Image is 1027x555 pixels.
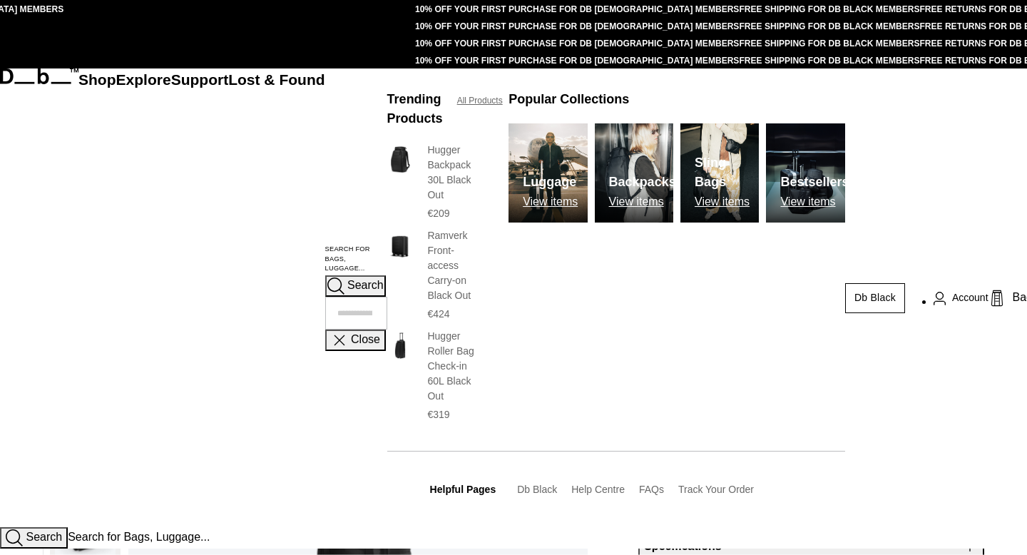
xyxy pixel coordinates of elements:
[325,245,387,275] label: Search for Bags, Luggage...
[934,290,988,307] a: Account
[171,71,229,88] a: Support
[78,68,325,527] nav: Main Navigation
[325,330,386,351] button: Close
[387,329,414,362] img: Hugger Roller Bag Check-in 60L Black Out
[609,173,676,192] h3: Backpacks
[780,195,849,208] p: View items
[427,329,480,404] h3: Hugger Roller Bag Check-in 60L Black Out
[387,329,481,422] a: Hugger Roller Bag Check-in 60L Black Out Hugger Roller Bag Check-in 60L Black Out €319
[680,123,759,223] img: Db
[427,143,480,203] h3: Hugger Backpack 30L Black Out
[509,123,587,223] a: Db Luggage View items
[739,21,919,31] a: FREE SHIPPING FOR DB BLACK MEMBERS
[952,290,988,305] span: Account
[780,173,849,192] h3: Bestsellers
[228,71,325,88] a: Lost & Found
[351,334,380,346] span: Close
[78,71,116,88] a: Shop
[509,90,629,109] h3: Popular Collections
[427,308,449,320] span: €424
[766,123,844,223] img: Db
[427,208,449,219] span: €209
[695,153,759,192] h3: Sling Bags
[595,123,673,223] img: Db
[509,123,587,223] img: Db
[571,484,625,495] a: Help Centre
[415,21,739,31] a: 10% OFF YOUR FIRST PURCHASE FOR DB [DEMOGRAPHIC_DATA] MEMBERS
[415,39,739,49] a: 10% OFF YOUR FIRST PURCHASE FOR DB [DEMOGRAPHIC_DATA] MEMBERS
[680,123,759,223] a: Db Sling Bags View items
[845,283,905,313] a: Db Black
[739,4,919,14] a: FREE SHIPPING FOR DB BLACK MEMBERS
[325,275,386,297] button: Search
[457,94,503,107] a: All Products
[766,123,844,223] a: Db Bestsellers View items
[595,123,673,223] a: Db Backpacks View items
[695,195,759,208] p: View items
[387,228,481,322] a: Ramverk Front-access Carry-on Black Out Ramverk Front-access Carry-on Black Out €424
[347,280,384,292] span: Search
[116,71,171,88] a: Explore
[523,173,578,192] h3: Luggage
[415,56,739,66] a: 10% OFF YOUR FIRST PURCHASE FOR DB [DEMOGRAPHIC_DATA] MEMBERS
[415,4,739,14] a: 10% OFF YOUR FIRST PURCHASE FOR DB [DEMOGRAPHIC_DATA] MEMBERS
[739,39,919,49] a: FREE SHIPPING FOR DB BLACK MEMBERS
[739,56,919,66] a: FREE SHIPPING FOR DB BLACK MEMBERS
[639,484,664,495] a: FAQs
[517,484,557,495] a: Db Black
[387,143,414,176] img: Hugger Backpack 30L Black Out
[387,228,414,262] img: Ramverk Front-access Carry-on Black Out
[427,228,480,303] h3: Ramverk Front-access Carry-on Black Out
[387,143,481,221] a: Hugger Backpack 30L Black Out Hugger Backpack 30L Black Out €209
[678,484,754,495] a: Track Your Order
[430,482,496,497] h3: Helpful Pages
[387,90,443,128] h3: Trending Products
[26,531,62,543] span: Search
[523,195,578,208] p: View items
[427,409,449,420] span: €319
[609,195,676,208] p: View items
